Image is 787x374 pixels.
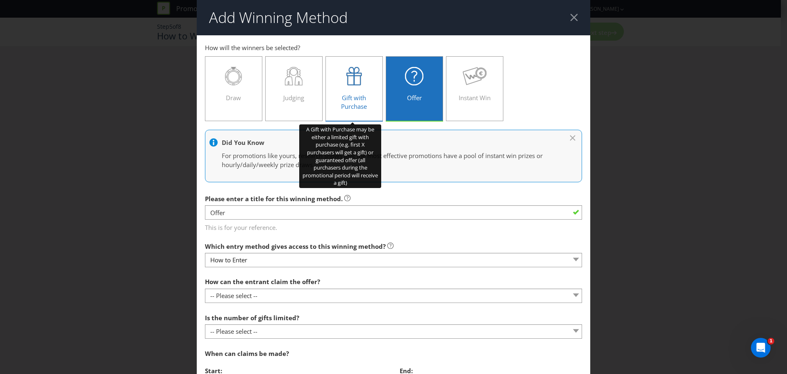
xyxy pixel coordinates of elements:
div: A Gift with Purchase may be either a limited gift with purchase (e.g. first X purchasers will get... [299,124,381,188]
span: 1 [768,338,774,344]
iframe: Intercom live chat [751,338,771,358]
h2: Add Winning Method [209,9,348,26]
span: Which entry method gives access to this winning method? [205,242,386,250]
span: Offer [407,94,422,102]
span: How will the winners be selected? [205,44,300,52]
span: Please enter a title for this winning method. [205,195,343,203]
span: Draw [226,94,241,102]
span: When can claims be made? [205,349,289,358]
span: This is for your reference. [205,220,582,232]
span: Judging [283,94,304,102]
p: For promotions like yours, research shows that the most effective promotions have a pool of insta... [222,151,557,169]
span: How can the entrant claim the offer? [205,278,320,286]
span: Gift with Purchase [341,94,367,110]
span: Instant Win [459,94,491,102]
span: Is the number of gifts limited? [205,314,299,322]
